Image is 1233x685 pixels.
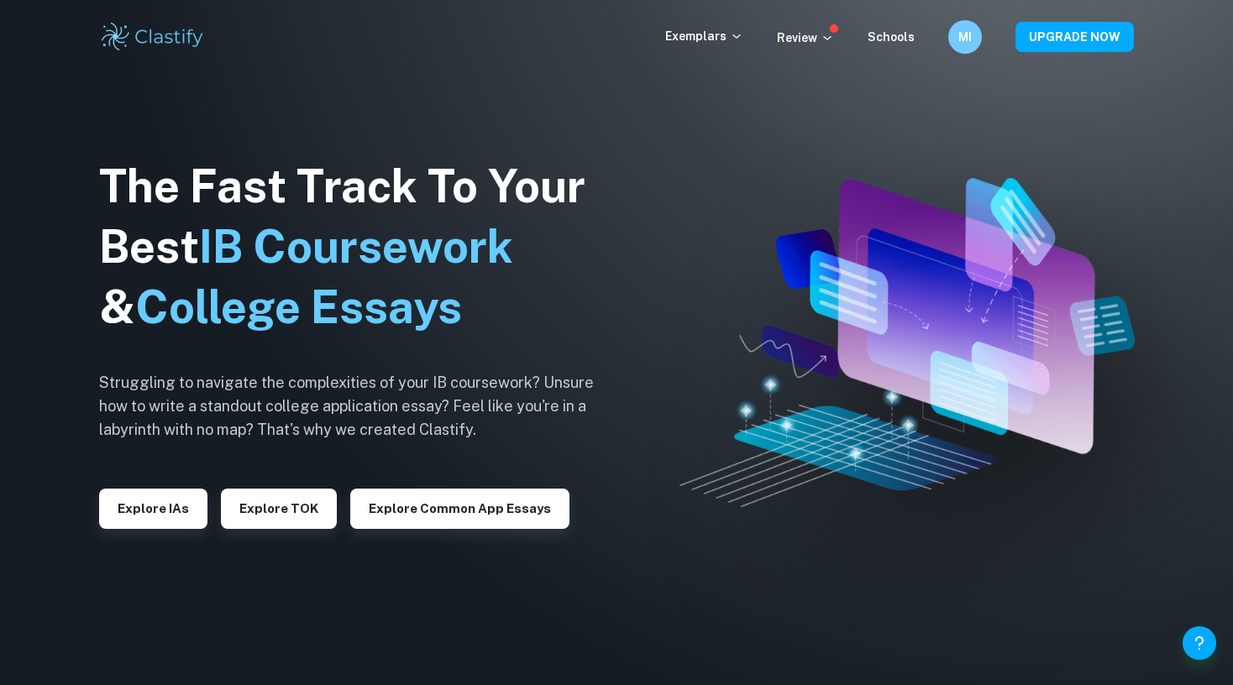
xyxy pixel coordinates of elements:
p: Review [777,29,834,47]
img: Clastify hero [679,178,1135,507]
h6: Struggling to navigate the complexities of your IB coursework? Unsure how to write a standout col... [99,371,620,442]
span: IB Coursework [199,220,513,273]
a: Schools [868,30,915,44]
button: MI [948,20,982,54]
span: College Essays [135,280,462,333]
img: Clastify logo [99,20,206,54]
button: UPGRADE NOW [1015,22,1134,52]
h6: MI [956,28,975,46]
a: Explore Common App essays [350,499,569,515]
a: Explore IAs [99,499,207,515]
h1: The Fast Track To Your Best & [99,156,620,337]
a: Explore TOK [221,499,337,515]
button: Explore Common App essays [350,489,569,529]
p: Exemplars [665,27,743,45]
button: Explore TOK [221,489,337,529]
button: Help and Feedback [1183,626,1216,660]
button: Explore IAs [99,489,207,529]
